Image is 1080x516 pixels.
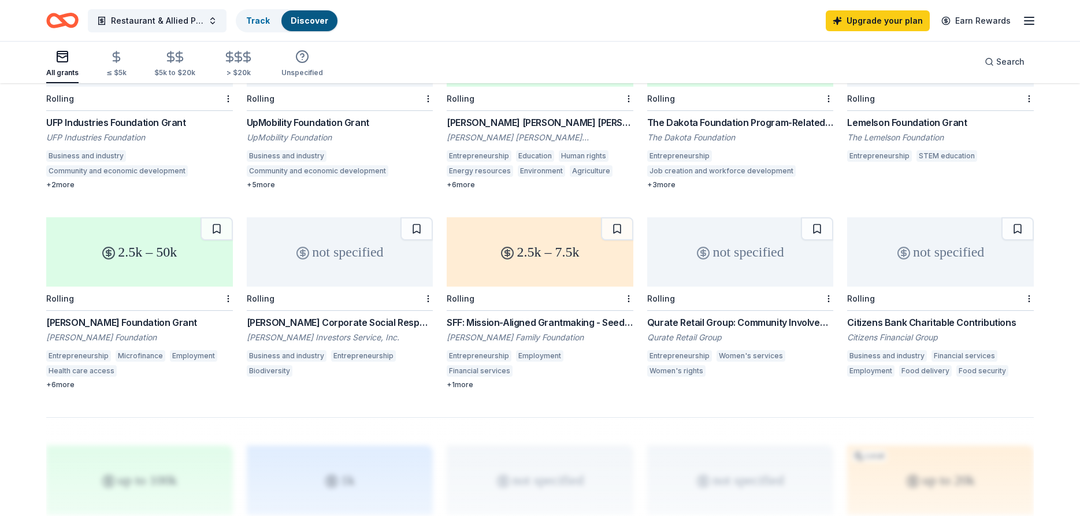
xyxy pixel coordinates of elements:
[847,217,1034,287] div: not specified
[647,332,834,343] div: Qurate Retail Group
[447,180,633,190] div: + 6 more
[236,9,339,32] button: TrackDiscover
[46,217,233,287] div: 2.5k – 50k
[975,50,1034,73] button: Search
[717,350,785,362] div: Women's services
[847,94,875,103] div: Rolling
[46,350,111,362] div: Entrepreneurship
[934,10,1018,31] a: Earn Rewards
[46,132,233,143] div: UFP Industries Foundation
[116,350,165,362] div: Microfinance
[46,7,79,34] a: Home
[331,350,396,362] div: Entrepreneurship
[447,294,474,303] div: Rolling
[46,332,233,343] div: [PERSON_NAME] Foundation
[46,68,79,77] div: All grants
[46,165,188,177] div: Community and economic development
[247,365,292,377] div: Biodiversity
[46,94,74,103] div: Rolling
[847,294,875,303] div: Rolling
[247,217,433,287] div: not specified
[223,68,254,77] div: > $20k
[956,365,1008,377] div: Food security
[247,165,388,177] div: Community and economic development
[447,332,633,343] div: [PERSON_NAME] Family Foundation
[996,55,1025,69] span: Search
[447,217,633,287] div: 2.5k – 7.5k
[447,150,511,162] div: Entrepreneurship
[247,116,433,129] div: UpMobility Foundation Grant
[88,9,227,32] button: Restaurant & Allied Partnership of [GEOGRAPHIC_DATA][US_STATE]
[931,350,997,362] div: Financial services
[447,217,633,389] a: 2.5k – 7.5kRollingSFF: Mission-Aligned Grantmaking - Seed Grants[PERSON_NAME] Family FoundationEn...
[447,116,633,129] div: [PERSON_NAME] [PERSON_NAME] [PERSON_NAME] Foundation Grants
[647,217,834,287] div: not specified
[826,10,930,31] a: Upgrade your plan
[447,94,474,103] div: Rolling
[447,165,513,177] div: Energy resources
[899,365,952,377] div: Food delivery
[247,294,274,303] div: Rolling
[518,165,565,177] div: Environment
[447,380,633,389] div: + 1 more
[847,332,1034,343] div: Citizens Financial Group
[46,315,233,329] div: [PERSON_NAME] Foundation Grant
[647,350,712,362] div: Entrepreneurship
[106,68,127,77] div: ≤ $5k
[847,116,1034,129] div: Lemelson Foundation Grant
[246,16,270,25] a: Track
[647,132,834,143] div: The Dakota Foundation
[223,46,254,83] button: > $20k
[247,217,433,380] a: not specifiedRolling[PERSON_NAME] Corporate Social Responsibility[PERSON_NAME] Investors Service,...
[647,116,834,129] div: The Dakota Foundation Program-Related Investments and Grants
[847,150,912,162] div: Entrepreneurship
[559,150,608,162] div: Human rights
[516,150,554,162] div: Education
[647,217,834,380] a: not specifiedRollingQurate Retail Group: Community Involvement GrantQurate Retail GroupEntreprene...
[247,94,274,103] div: Rolling
[247,350,326,362] div: Business and industry
[647,150,712,162] div: Entrepreneurship
[46,365,117,377] div: Health care access
[516,350,563,362] div: Employment
[447,315,633,329] div: SFF: Mission-Aligned Grantmaking - Seed Grants
[170,350,217,362] div: Employment
[647,165,796,177] div: Job creation and workforce development
[46,45,79,83] button: All grants
[46,116,233,129] div: UFP Industries Foundation Grant
[247,315,433,329] div: [PERSON_NAME] Corporate Social Responsibility
[447,365,513,377] div: Financial services
[647,94,675,103] div: Rolling
[847,217,1034,380] a: not specifiedRollingCitizens Bank Charitable ContributionsCitizens Financial GroupBusiness and in...
[647,294,675,303] div: Rolling
[46,294,74,303] div: Rolling
[247,150,326,162] div: Business and industry
[847,365,895,377] div: Employment
[111,14,203,28] span: Restaurant & Allied Partnership of [GEOGRAPHIC_DATA][US_STATE]
[154,68,195,77] div: $5k to $20k
[847,315,1034,329] div: Citizens Bank Charitable Contributions
[847,132,1034,143] div: The Lemelson Foundation
[647,365,706,377] div: Women's rights
[647,180,834,190] div: + 3 more
[570,165,613,177] div: Agriculture
[247,180,433,190] div: + 5 more
[46,17,233,190] a: not specifiedRollingUFP Industries Foundation GrantUFP Industries FoundationBusiness and industry...
[46,380,233,389] div: + 6 more
[46,217,233,389] a: 2.5k – 50kRolling[PERSON_NAME] Foundation Grant[PERSON_NAME] FoundationEntrepreneurshipMicrofinan...
[247,332,433,343] div: [PERSON_NAME] Investors Service, Inc.
[847,350,927,362] div: Business and industry
[291,16,328,25] a: Discover
[154,46,195,83] button: $5k to $20k
[847,17,1034,165] a: not specifiedRollingLemelson Foundation GrantThe Lemelson FoundationEntrepreneurshipSTEM education
[247,132,433,143] div: UpMobility Foundation
[106,46,127,83] button: ≤ $5k
[647,17,834,190] a: up to 100kRollingThe Dakota Foundation Program-Related Investments and GrantsThe Dakota Foundatio...
[916,150,977,162] div: STEM education
[281,45,323,83] button: Unspecified
[447,350,511,362] div: Entrepreneurship
[46,150,126,162] div: Business and industry
[247,17,433,190] a: not specifiedRollingUpMobility Foundation GrantUpMobility FoundationBusiness and industryCommunit...
[647,315,834,329] div: Qurate Retail Group: Community Involvement Grant
[281,68,323,77] div: Unspecified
